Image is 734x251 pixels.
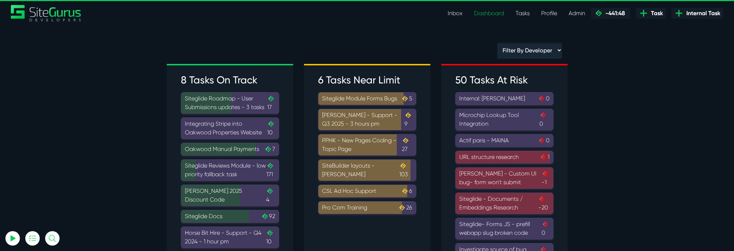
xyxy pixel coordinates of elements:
a: Oakwood Manual Payments7 [181,143,279,156]
div: Horse Bit Hire - Support - Q4 2024 - 1 hour pm [185,229,275,246]
a: Internal Task [672,8,723,19]
span: 103 [399,161,412,179]
span: 10 [267,120,275,137]
div: Actif paris - MAINA [459,136,550,145]
span: 0 [538,94,549,103]
a: Siteglide Docs92 [181,210,279,223]
div: Siteglide- Forms JS - prefill webapp slug broken code [459,220,550,237]
a: [PERSON_NAME] - Support - Q3 2025 - 3 hours pm9 [318,109,416,130]
span: 4 [266,187,275,204]
span: Internal Task [683,9,720,18]
div: URL structure research [459,153,550,161]
span: Task [648,9,663,18]
a: Profile [535,6,563,21]
a: Siteglide Module Forms Bugs5 [318,92,416,105]
span: 27 [402,136,412,153]
span: 26 [398,203,412,212]
a: Siteglide- Forms JS - prefill webapp slug broken code0 [455,218,553,239]
span: -20 [538,195,550,212]
a: Horse Bit Hire - Support - Q4 2024 - 1 hour pm10 [181,226,279,248]
div: Siteglide Module Forms Bugs [322,94,412,103]
span: -1 [542,169,549,187]
span: 92 [261,212,275,221]
div: Pro Com Training [322,203,412,212]
div: Microchip Lookup Tool Integration [459,111,550,128]
span: 9 [404,111,412,128]
div: [PERSON_NAME] - Custom UI bug- form won't submit [459,169,550,187]
div: Siteglide Docs [185,212,275,221]
a: SiteGurus [11,5,82,21]
a: Microchip Lookup Tool Integration0 [455,109,553,130]
div: Internal: [PERSON_NAME] [459,94,550,103]
span: 17 [267,94,275,112]
div: Siteglide Roadmap - User Submissions updates - 3 tasks [185,94,275,112]
a: [PERSON_NAME] 2025 Discount Code4 [181,185,279,206]
div: Oakwood Manual Payments [185,145,275,153]
a: PPHK - New Pages Coding - Topic Page27 [318,134,416,156]
a: Tasks [510,6,535,21]
span: 6 [401,187,412,195]
div: [PERSON_NAME] 2025 Discount Code [185,187,275,204]
div: Siteglide Reviews Module - low priority fallback task [185,161,275,179]
h3: 8 Tasks On Track [181,74,279,86]
a: Internal: [PERSON_NAME]0 [455,92,553,105]
a: -441:48 [591,8,630,19]
a: Actif paris - MAINA0 [455,134,553,147]
span: 171 [266,161,275,179]
span: 1 [540,153,549,161]
a: Task [636,8,666,19]
a: Admin [563,6,591,21]
a: SiteBuilder layouts - [PERSON_NAME]103 [318,159,416,181]
img: Sitegurus Logo [11,5,82,21]
span: 0 [538,136,549,145]
a: Integrating Stripe into Oakwood Properties Website10 [181,117,279,139]
a: CSL Ad Hoc Support6 [318,185,416,198]
div: CSL Ad Hoc Support [322,187,412,195]
a: Siteglide Reviews Module - low priority fallback task171 [181,159,279,181]
h3: 6 Tasks Near Limit [318,74,416,86]
span: 10 [266,229,275,246]
a: Pro Com Training26 [318,201,416,214]
div: [PERSON_NAME] - Support - Q3 2025 - 3 hours pm [322,111,412,128]
div: PPHK - New Pages Coding - Topic Page [322,136,412,153]
span: 0 [542,220,549,237]
a: Siteglide Roadmap - User Submissions updates - 3 tasks17 [181,92,279,114]
div: Integrating Stripe into Oakwood Properties Website [185,120,275,137]
a: Inbox [442,6,468,21]
a: [PERSON_NAME] - Custom UI bug- form won't submit-1 [455,167,553,189]
div: SiteBuilder layouts - [PERSON_NAME] [322,161,412,179]
span: 5 [401,94,412,103]
a: Siteglide - Documents / Embeddings Research-20 [455,192,553,214]
a: URL structure research1 [455,151,553,164]
h3: 50 Tasks At Risk [455,74,553,86]
div: Siteglide - Documents / Embeddings Research [459,195,550,212]
a: Dashboard [468,6,510,21]
span: 0 [539,111,550,128]
span: 7 [264,145,275,153]
span: -441:48 [603,10,625,17]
